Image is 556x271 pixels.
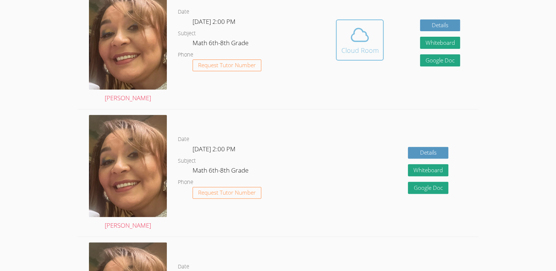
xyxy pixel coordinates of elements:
button: Whiteboard [420,37,460,49]
span: [DATE] 2:00 PM [193,145,236,153]
dt: Subject [178,156,196,166]
button: Whiteboard [408,164,448,176]
img: IMG_0482.jpeg [89,115,167,217]
a: Details [408,147,448,159]
dt: Date [178,7,189,17]
button: Request Tutor Number [193,59,261,72]
dt: Date [178,135,189,144]
dd: Math 6th-8th Grade [193,38,250,50]
div: Cloud Room [341,45,379,55]
dt: Phone [178,178,193,187]
span: [DATE] 2:00 PM [193,17,236,26]
dt: Subject [178,29,196,38]
button: Cloud Room [336,19,384,61]
span: Request Tutor Number [198,190,256,195]
dd: Math 6th-8th Grade [193,165,250,178]
a: Google Doc [420,54,460,66]
a: [PERSON_NAME] [89,115,167,231]
a: Details [420,19,460,32]
button: Request Tutor Number [193,187,261,199]
a: Google Doc [408,182,448,194]
span: Request Tutor Number [198,62,256,68]
dt: Phone [178,50,193,59]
